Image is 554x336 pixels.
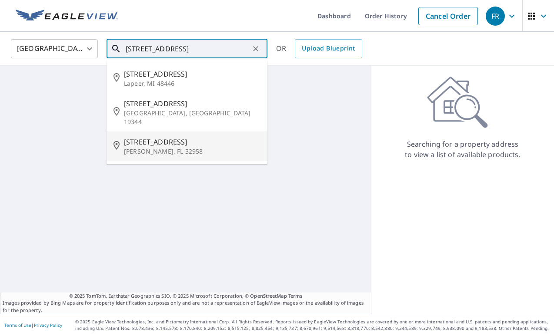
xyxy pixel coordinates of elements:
a: Upload Blueprint [295,39,362,58]
div: OR [276,39,362,58]
a: Privacy Policy [34,322,62,328]
div: FR [486,7,505,26]
span: Upload Blueprint [302,43,355,54]
img: EV Logo [16,10,118,23]
button: Clear [250,43,262,55]
p: | [4,323,62,328]
input: Search by address or latitude-longitude [126,37,250,61]
p: [GEOGRAPHIC_DATA], [GEOGRAPHIC_DATA] 19344 [124,109,260,126]
p: © 2025 Eagle View Technologies, Inc. and Pictometry International Corp. All Rights Reserved. Repo... [75,319,550,332]
div: [GEOGRAPHIC_DATA] [11,37,98,61]
a: Cancel Order [418,7,478,25]
span: © 2025 TomTom, Earthstar Geographics SIO, © 2025 Microsoft Corporation, © [69,292,303,300]
p: Lapeer, MI 48446 [124,79,260,88]
span: [STREET_ADDRESS] [124,98,260,109]
p: [PERSON_NAME], FL 32958 [124,147,260,156]
span: [STREET_ADDRESS] [124,137,260,147]
span: [STREET_ADDRESS] [124,69,260,79]
a: Terms [288,292,303,299]
a: Terms of Use [4,322,31,328]
p: Searching for a property address to view a list of available products. [404,139,521,160]
a: OpenStreetMap [250,292,287,299]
